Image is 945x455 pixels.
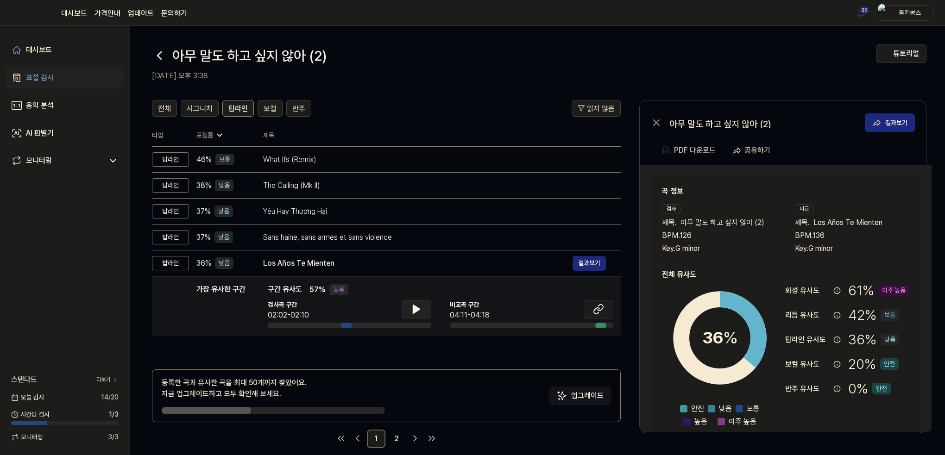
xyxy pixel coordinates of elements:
div: What Ifs (Remix) [263,154,606,165]
div: 높음 [329,284,348,295]
div: 탑라인 [152,204,189,218]
a: 음악 분석 [6,94,124,117]
a: 대시보드 [61,8,87,19]
a: 결과보기 [865,113,915,132]
div: 탑라인 [152,152,189,167]
button: 읽지 않음 [572,100,621,117]
a: Go to first page [334,431,348,446]
span: 검사곡 구간 [268,300,309,310]
div: 낮음 [215,180,233,191]
a: 업데이트 [128,8,154,19]
button: 튜토리얼 [876,44,926,63]
div: 보컬 유사도 [785,359,830,370]
a: 2 [387,430,406,448]
div: 등록한 곡과 유사한 곡을 최대 50개까지 찾았어요. 지금 업그레이드하고 모두 확인해 보세요. [162,377,307,399]
button: 알림20 [853,6,868,20]
div: 낮음 [881,334,899,345]
img: Help [884,50,891,57]
span: 탑라인 [228,103,248,114]
div: BPM. 126 [662,230,776,241]
div: 04:11-04:18 [450,310,490,321]
button: 탑라인 [222,100,254,117]
span: 36 % [196,258,211,269]
span: 안전 [691,403,704,414]
span: 37 % [196,232,211,243]
span: 시간당 검사 [11,410,50,419]
h2: 전체 유사도 [662,269,909,280]
img: PDF Download [662,146,670,155]
span: 아무 말도 하고 싶지 않아 (2) [680,217,764,228]
span: 시그니처 [187,103,213,114]
div: 모니터링 [26,155,52,166]
div: 탑라인 [152,256,189,270]
div: Los Años Te Mienten [263,258,573,269]
h2: 곡 정보 [662,186,909,197]
span: 오늘 검사 [11,393,44,402]
div: 반주 유사도 [785,383,830,394]
div: 61 % [848,280,909,301]
span: 46 % [196,154,212,165]
div: 공유하기 [744,144,770,156]
a: Go to last page [424,431,439,446]
button: PDF 다운로드 [660,141,718,160]
button: 시그니처 [181,100,219,117]
div: 아주 높음 [878,285,909,296]
div: 낮음 [214,231,233,243]
h2: [DATE] 오후 3:38 [152,70,876,81]
span: 37 % [196,206,211,217]
th: 타입 [152,124,189,147]
div: BPM. 136 [795,230,909,241]
span: 38 % [196,180,211,191]
nav: pagination [152,430,621,448]
div: 표절 검사 [26,72,54,83]
div: 보통 [215,154,234,165]
div: 0 % [848,378,891,399]
button: 반주 [286,100,311,117]
button: 전체 [152,100,177,117]
span: 비교곡 구간 [450,300,490,310]
div: 가장 유사한 구간 [196,284,246,328]
span: 구간 유사도 [268,284,302,295]
div: AI 판별기 [26,128,54,139]
div: 36 [702,325,738,350]
div: 아무 말도 하고 싶지 않아 (2) [669,117,855,128]
span: 모니터링 [11,432,43,442]
a: Go to previous page [350,431,365,446]
a: Sparkles업그레이드 [549,394,611,403]
th: 제목 [263,124,621,146]
button: 가격안내 [94,8,120,19]
h1: 아무 말도 하고 싶지 않아 (2) [172,45,327,66]
div: 검사 [662,204,680,213]
span: 3 / 3 [108,432,119,442]
span: 낮음 [719,403,732,414]
div: 36 % [848,329,899,350]
span: 보통 [747,403,760,414]
div: 20 [860,6,869,14]
div: 안전 [880,358,899,370]
span: 전체 [158,103,171,114]
button: 공유하기 [729,141,778,160]
div: 낮음 [214,206,233,217]
span: 제목 . [662,217,677,228]
div: The Calling (Mk II) [263,180,606,191]
a: 표절 검사 [6,67,124,89]
a: 곡 정보검사제목.아무 말도 하고 싶지 않아 (2)BPM.126Key.G minor비교제목.Los Años Te MientenBPM.136Key.G minor전체 유사도36%안... [640,165,932,432]
span: 스탠다드 [11,374,37,385]
a: 대시보드 [6,39,124,61]
div: 음악 분석 [26,100,54,111]
button: profile붐키콩스 [875,5,934,21]
a: 결과보기 [573,256,606,271]
div: 보통 [881,309,899,321]
a: AI 판별기 [6,122,124,144]
div: 비교 [795,204,813,213]
a: Go to next page [408,431,422,446]
div: 표절률 [196,131,248,140]
div: 02:02-02:10 [268,310,309,321]
div: 20 % [848,354,899,374]
a: 1 [367,430,385,448]
div: 탑라인 유사도 [785,334,830,345]
a: 더보기 [96,375,119,384]
img: 알림 [855,7,866,19]
span: 1 / 3 [109,410,119,419]
div: 리듬 유사도 [785,310,830,321]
